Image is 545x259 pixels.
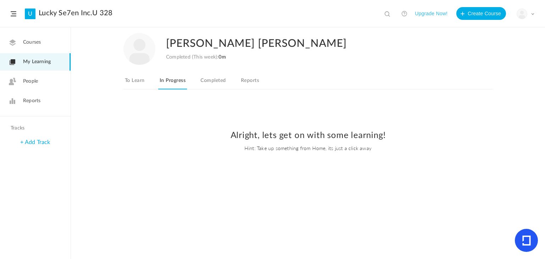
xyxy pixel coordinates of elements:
h4: Tracks [11,125,58,131]
button: Upgrade Now! [415,7,447,20]
img: user-image.png [123,33,155,65]
span: Hint: Take up something from Home, its just a click away [78,144,538,151]
a: In Progress [158,76,187,89]
span: My Learning [23,58,51,66]
a: U [25,9,35,19]
span: People [23,78,38,85]
button: Create Course [456,7,506,20]
span: Reports [23,97,40,105]
a: Completed [199,76,227,89]
h2: [PERSON_NAME] [PERSON_NAME] [166,33,461,54]
img: user-image.png [517,9,527,19]
a: Reports [240,76,260,89]
a: To Learn [123,76,146,89]
span: 0m [219,55,226,60]
h2: Alright, lets get on with some learning! [78,131,538,141]
a: Lucky Se7en Inc.U 328 [39,9,112,17]
span: Courses [23,39,41,46]
div: Completed (This week): [166,54,226,60]
a: + Add Track [20,139,50,145]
